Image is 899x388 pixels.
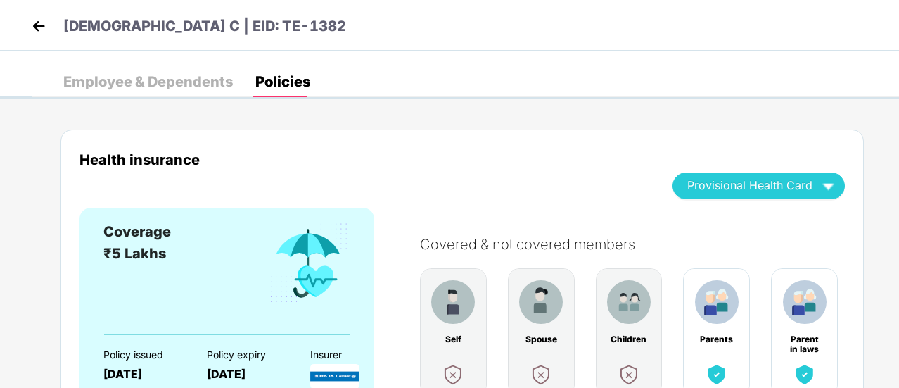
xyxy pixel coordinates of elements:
[207,349,286,361] div: Policy expiry
[103,221,171,243] div: Coverage
[672,173,845,199] button: Provisional Health Card
[695,280,739,324] img: benefitCardImg
[687,182,812,189] span: Provisional Health Card
[420,236,859,253] div: Covered & not covered members
[63,15,346,37] p: [DEMOGRAPHIC_DATA] C | EID: TE-1382
[786,334,823,344] div: Parent in laws
[704,362,729,387] img: benefitCardImg
[611,334,647,344] div: Children
[103,368,182,381] div: [DATE]
[103,245,166,262] span: ₹5 Lakhs
[207,368,286,381] div: [DATE]
[519,280,563,324] img: benefitCardImg
[528,362,554,387] img: benefitCardImg
[607,280,651,324] img: benefitCardImg
[616,362,642,387] img: benefitCardImg
[431,280,475,324] img: benefitCardImg
[79,151,651,168] div: Health insurance
[792,362,817,387] img: benefitCardImg
[63,75,233,89] div: Employee & Dependents
[310,349,389,361] div: Insurer
[435,334,471,344] div: Self
[523,334,559,344] div: Spouse
[28,15,49,37] img: back
[783,280,827,324] img: benefitCardImg
[440,362,466,387] img: benefitCardImg
[267,221,350,306] img: benefitCardImg
[816,173,841,198] img: wAAAAASUVORK5CYII=
[255,75,310,89] div: Policies
[699,334,735,344] div: Parents
[103,349,182,361] div: Policy issued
